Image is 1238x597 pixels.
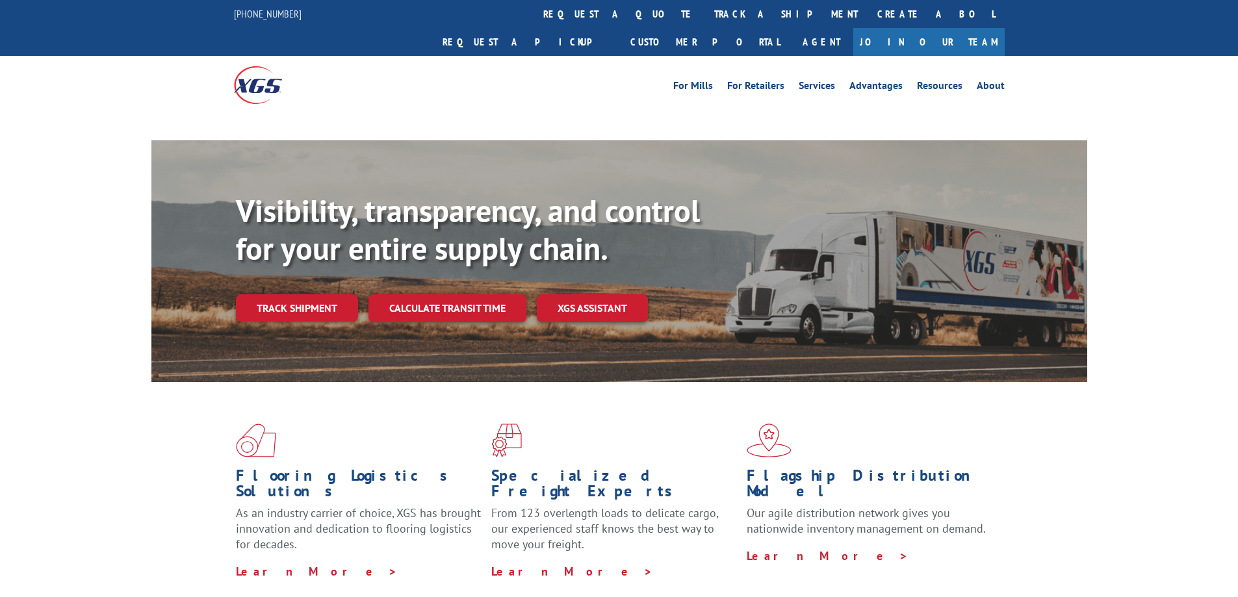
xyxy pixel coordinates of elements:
[747,548,909,563] a: Learn More >
[537,294,648,322] a: XGS ASSISTANT
[747,424,792,457] img: xgs-icon-flagship-distribution-model-red
[799,81,835,95] a: Services
[433,28,621,56] a: Request a pickup
[747,505,986,536] span: Our agile distribution network gives you nationwide inventory management on demand.
[368,294,526,322] a: Calculate transit time
[236,468,482,505] h1: Flooring Logistics Solutions
[977,81,1005,95] a: About
[849,81,903,95] a: Advantages
[727,81,784,95] a: For Retailers
[234,7,302,20] a: [PHONE_NUMBER]
[236,190,700,268] b: Visibility, transparency, and control for your entire supply chain.
[747,468,992,505] h1: Flagship Distribution Model
[236,564,398,579] a: Learn More >
[853,28,1005,56] a: Join Our Team
[236,294,358,322] a: Track shipment
[491,424,522,457] img: xgs-icon-focused-on-flooring-red
[236,505,481,552] span: As an industry carrier of choice, XGS has brought innovation and dedication to flooring logistics...
[491,505,737,563] p: From 123 overlength loads to delicate cargo, our experienced staff knows the best way to move you...
[917,81,962,95] a: Resources
[790,28,853,56] a: Agent
[621,28,790,56] a: Customer Portal
[491,564,653,579] a: Learn More >
[236,424,276,457] img: xgs-icon-total-supply-chain-intelligence-red
[673,81,713,95] a: For Mills
[491,468,737,505] h1: Specialized Freight Experts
